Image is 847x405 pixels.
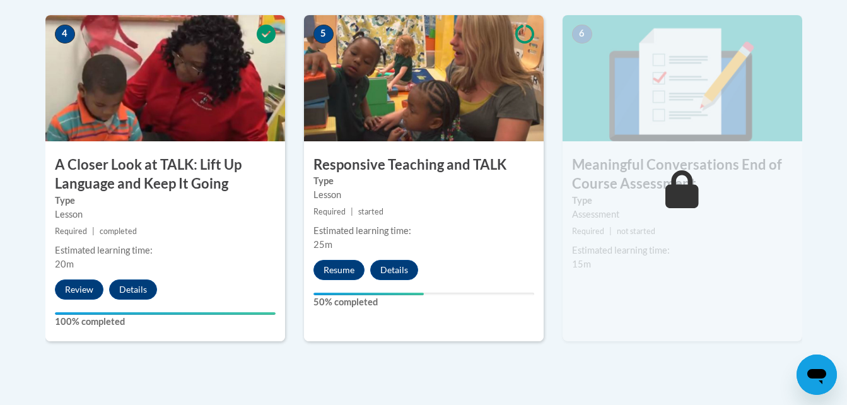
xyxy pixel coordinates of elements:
[55,25,75,44] span: 4
[45,155,285,194] h3: A Closer Look at TALK: Lift Up Language and Keep It Going
[313,293,424,295] div: Your progress
[55,244,276,257] div: Estimated learning time:
[313,25,334,44] span: 5
[313,224,534,238] div: Estimated learning time:
[572,25,592,44] span: 6
[797,355,837,395] iframe: Button to launch messaging window
[572,259,591,269] span: 15m
[313,239,332,250] span: 25m
[313,207,346,216] span: Required
[100,226,137,236] span: completed
[351,207,353,216] span: |
[572,226,604,236] span: Required
[609,226,612,236] span: |
[55,259,74,269] span: 20m
[313,174,534,188] label: Type
[55,194,276,208] label: Type
[313,260,365,280] button: Resume
[572,244,793,257] div: Estimated learning time:
[572,208,793,221] div: Assessment
[358,207,383,216] span: started
[617,226,655,236] span: not started
[55,312,276,315] div: Your progress
[563,155,802,194] h3: Meaningful Conversations End of Course Assessment
[563,15,802,141] img: Course Image
[370,260,418,280] button: Details
[313,188,534,202] div: Lesson
[572,194,793,208] label: Type
[55,279,103,300] button: Review
[55,315,276,329] label: 100% completed
[313,295,534,309] label: 50% completed
[55,208,276,221] div: Lesson
[55,226,87,236] span: Required
[304,15,544,141] img: Course Image
[109,279,157,300] button: Details
[92,226,95,236] span: |
[45,15,285,141] img: Course Image
[304,155,544,175] h3: Responsive Teaching and TALK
